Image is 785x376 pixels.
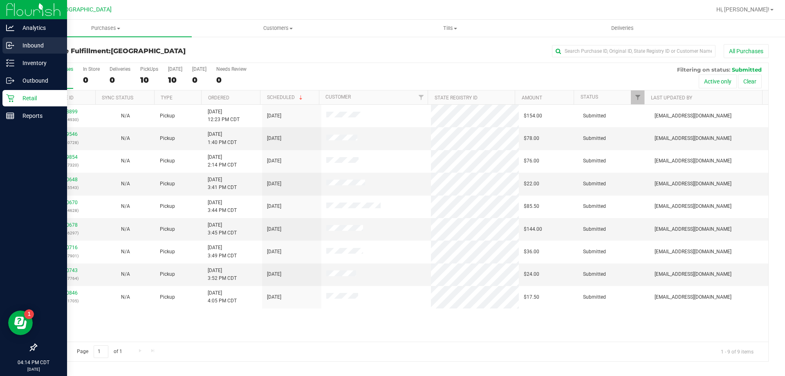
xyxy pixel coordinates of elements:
a: Deliveries [536,20,709,37]
span: Pickup [160,293,175,301]
span: Pickup [160,203,175,210]
span: Not Applicable [121,113,130,119]
span: $78.00 [524,135,539,142]
p: Reports [14,111,63,121]
span: [DATE] [267,248,281,256]
span: Submitted [583,135,606,142]
span: Submitted [583,180,606,188]
inline-svg: Outbound [6,77,14,85]
span: [EMAIL_ADDRESS][DOMAIN_NAME] [655,203,731,210]
span: [DATE] [267,157,281,165]
span: [DATE] [267,293,281,301]
button: N/A [121,248,130,256]
a: Amount [522,95,542,101]
span: [EMAIL_ADDRESS][DOMAIN_NAME] [655,112,731,120]
span: [DATE] 3:45 PM CDT [208,221,237,237]
span: Pickup [160,248,175,256]
span: $17.50 [524,293,539,301]
a: Sync Status [102,95,133,101]
span: [EMAIL_ADDRESS][DOMAIN_NAME] [655,270,731,278]
input: 1 [94,345,108,358]
span: Not Applicable [121,249,130,254]
a: 11830846 [55,290,78,296]
iframe: Resource center [8,311,33,335]
a: Customers [192,20,364,37]
div: [DATE] [168,66,182,72]
span: [DATE] 4:05 PM CDT [208,289,237,305]
inline-svg: Analytics [6,24,14,32]
inline-svg: Inventory [6,59,14,67]
span: [EMAIL_ADDRESS][DOMAIN_NAME] [655,157,731,165]
span: Customers [192,25,363,32]
span: [DATE] 2:14 PM CDT [208,153,237,169]
div: In Store [83,66,100,72]
a: Tills [364,20,536,37]
p: Outbound [14,76,63,86]
span: [GEOGRAPHIC_DATA] [111,47,186,55]
span: [EMAIL_ADDRESS][DOMAIN_NAME] [655,225,731,233]
div: PickUps [140,66,158,72]
span: Not Applicable [121,158,130,164]
span: [EMAIL_ADDRESS][DOMAIN_NAME] [655,248,731,256]
inline-svg: Inbound [6,41,14,50]
span: Purchases [20,25,192,32]
span: [DATE] 3:49 PM CDT [208,244,237,259]
button: N/A [121,112,130,120]
span: Deliveries [600,25,645,32]
span: [DATE] 3:41 PM CDT [208,176,237,191]
div: Deliveries [110,66,130,72]
p: 04:14 PM CDT [4,359,63,366]
span: Not Applicable [121,271,130,277]
span: [EMAIL_ADDRESS][DOMAIN_NAME] [655,180,731,188]
span: Hi, [PERSON_NAME]! [716,6,769,13]
span: Submitted [583,293,606,301]
inline-svg: Reports [6,112,14,120]
span: Submitted [583,270,606,278]
div: 0 [83,75,100,85]
span: [DATE] 12:23 PM CDT [208,108,240,124]
span: Submitted [583,157,606,165]
span: Pickup [160,270,175,278]
a: Purchases [20,20,192,37]
span: Filtering on status: [677,66,730,73]
button: N/A [121,203,130,210]
span: [DATE] 3:44 PM CDT [208,199,237,214]
a: Customer [325,94,351,100]
a: Filter [414,90,428,104]
span: Submitted [583,203,606,210]
div: 10 [168,75,182,85]
inline-svg: Retail [6,94,14,102]
div: 10 [140,75,158,85]
button: Active only [699,74,737,88]
p: Inventory [14,58,63,68]
span: Pickup [160,135,175,142]
button: N/A [121,270,130,278]
span: [EMAIL_ADDRESS][DOMAIN_NAME] [655,293,731,301]
span: $144.00 [524,225,542,233]
button: N/A [121,293,130,301]
a: 11830743 [55,268,78,273]
a: 11828899 [55,109,78,115]
span: $154.00 [524,112,542,120]
a: 11830670 [55,200,78,205]
p: [DATE] [4,366,63,372]
span: Not Applicable [121,294,130,300]
p: Analytics [14,23,63,33]
span: Not Applicable [121,135,130,141]
a: 11829546 [55,131,78,137]
a: Status [581,94,598,100]
span: [DATE] [267,180,281,188]
p: Inbound [14,41,63,50]
span: 1 - 9 of 9 items [714,345,760,358]
input: Search Purchase ID, Original ID, State Registry ID or Customer Name... [552,45,715,57]
div: [DATE] [192,66,206,72]
span: Submitted [583,112,606,120]
a: State Registry ID [435,95,478,101]
span: Pickup [160,112,175,120]
a: 11830678 [55,222,78,228]
span: $36.00 [524,248,539,256]
div: 0 [192,75,206,85]
span: Submitted [583,225,606,233]
div: 0 [216,75,247,85]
